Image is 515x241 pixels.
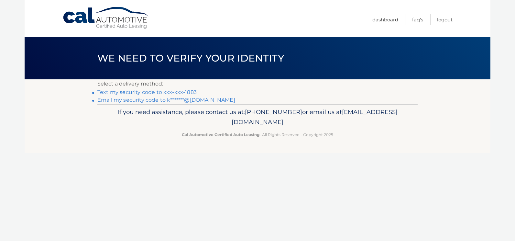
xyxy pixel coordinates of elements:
[97,89,197,95] a: Text my security code to xxx-xxx-1883
[97,52,284,64] span: We need to verify your identity
[412,14,423,25] a: FAQ's
[245,108,302,116] span: [PHONE_NUMBER]
[437,14,453,25] a: Logout
[372,14,398,25] a: Dashboard
[97,79,418,88] p: Select a delivery method:
[102,131,413,138] p: - All Rights Reserved - Copyright 2025
[182,132,259,137] strong: Cal Automotive Certified Auto Leasing
[62,6,150,29] a: Cal Automotive
[102,107,413,128] p: If you need assistance, please contact us at: or email us at
[97,97,235,103] a: Email my security code to k*******@[DOMAIN_NAME]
